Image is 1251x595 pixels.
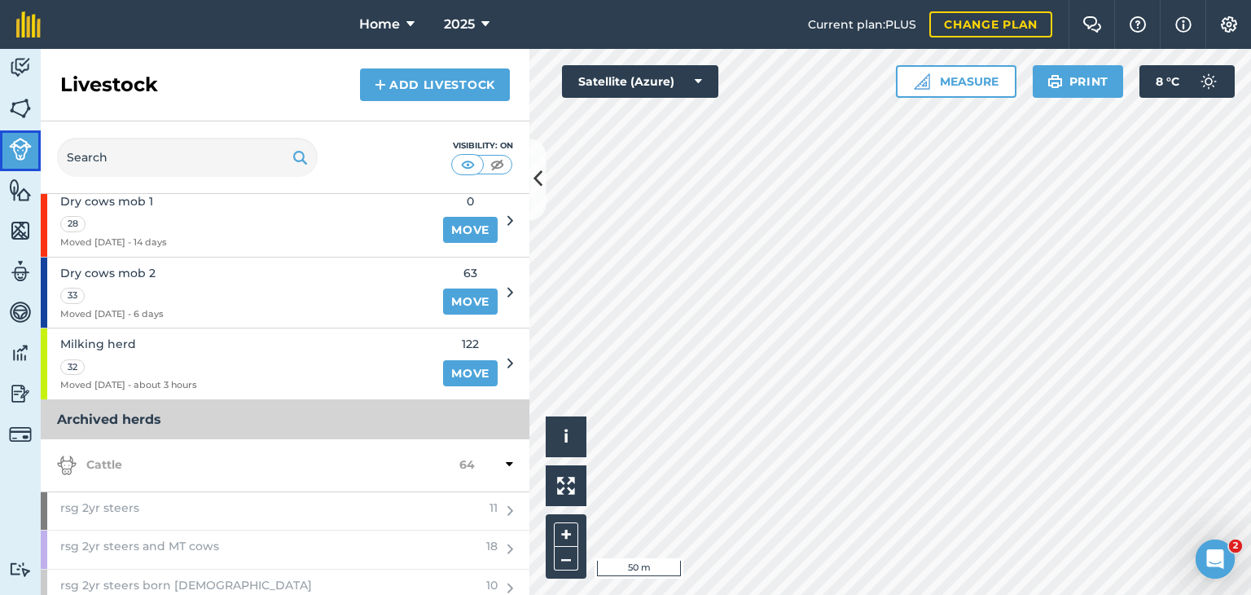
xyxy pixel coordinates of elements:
[1229,540,1242,553] span: 2
[60,378,197,393] span: Moved [DATE] - about 3 hours
[929,11,1052,37] a: Change plan
[443,335,498,353] span: 122
[443,264,498,282] span: 63
[808,15,916,33] span: Current plan : PLUS
[1082,16,1102,33] img: Two speech bubbles overlapping with the left bubble in the forefront
[9,562,32,577] img: svg+xml;base64,PD94bWwgdmVyc2lvbj0iMS4wIiBlbmNvZGluZz0idXRmLTgiPz4KPCEtLSBHZW5lcmF0b3I6IEFkb2JlIE...
[1139,65,1235,98] button: 8 °C
[9,259,32,284] img: svg+xml;base64,PD94bWwgdmVyc2lvbj0iMS4wIiBlbmNvZGluZz0idXRmLTgiPz4KPCEtLSBHZW5lcmF0b3I6IEFkb2JlIE...
[60,236,167,250] span: Moved [DATE] - 14 days
[60,216,86,232] div: 28
[557,477,575,495] img: Four arrows, one pointing top left, one top right, one bottom right and the last bottom left
[359,15,400,34] span: Home
[564,426,568,447] span: i
[443,192,498,210] span: 0
[914,73,930,90] img: Ruler icon
[1047,72,1063,91] img: svg+xml;base64,PHN2ZyB4bWxucz0iaHR0cDovL3d3dy53My5vcmcvMjAwMC9zdmciIHdpZHRoPSIxOSIgaGVpZ2h0PSIyNC...
[41,258,433,328] a: Dry cows mob 233Moved [DATE] - 6 days
[554,522,578,547] button: +
[554,547,578,571] button: –
[1219,16,1239,33] img: A cog icon
[9,300,32,324] img: svg+xml;base64,PD94bWwgdmVyc2lvbj0iMS4wIiBlbmNvZGluZz0idXRmLTgiPz4KPCEtLSBHZW5lcmF0b3I6IEFkb2JlIE...
[1175,15,1192,34] img: svg+xml;base64,PHN2ZyB4bWxucz0iaHR0cDovL3d3dy53My5vcmcvMjAwMC9zdmciIHdpZHRoPSIxNyIgaGVpZ2h0PSIxNy...
[60,335,197,353] span: Milking herd
[896,65,1016,98] button: Measure
[451,139,513,152] div: Visibility: On
[444,15,475,34] span: 2025
[41,531,476,568] a: rsg 2yr steers and MT cows
[9,381,32,406] img: svg+xml;base64,PD94bWwgdmVyc2lvbj0iMS4wIiBlbmNvZGluZz0idXRmLTgiPz4KPCEtLSBHZW5lcmF0b3I6IEFkb2JlIE...
[60,264,164,282] span: Dry cows mob 2
[1156,65,1179,98] span: 8 ° C
[486,576,498,594] span: 10
[562,65,718,98] button: Satellite (Azure)
[360,68,510,101] a: Add Livestock
[459,456,475,475] strong: 64
[489,499,498,517] span: 11
[60,72,158,98] h2: Livestock
[16,11,41,37] img: fieldmargin Logo
[292,148,308,167] img: svg+xml;base64,PHN2ZyB4bWxucz0iaHR0cDovL3d3dy53My5vcmcvMjAwMC9zdmciIHdpZHRoPSIxOSIgaGVpZ2h0PSIyNC...
[60,288,85,304] div: 33
[41,492,480,530] a: rsg 2yr steers
[9,178,32,202] img: svg+xml;base64,PHN2ZyB4bWxucz0iaHR0cDovL3d3dy53My5vcmcvMjAwMC9zdmciIHdpZHRoPSI1NiIgaGVpZ2h0PSI2MC...
[443,289,498,315] a: Move
[375,75,386,95] img: svg+xml;base64,PHN2ZyB4bWxucz0iaHR0cDovL3d3dy53My5vcmcvMjAwMC9zdmciIHdpZHRoPSIxNCIgaGVpZ2h0PSIyNC...
[1033,65,1124,98] button: Print
[546,416,586,457] button: i
[60,537,219,555] span: rsg 2yr steers and MT cows
[9,341,32,365] img: svg+xml;base64,PD94bWwgdmVyc2lvbj0iMS4wIiBlbmNvZGluZz0idXRmLTgiPz4KPCEtLSBHZW5lcmF0b3I6IEFkb2JlIE...
[486,537,498,555] span: 18
[60,499,139,517] span: rsg 2yr steers
[443,217,498,243] a: Move
[1192,65,1225,98] img: svg+xml;base64,PD94bWwgdmVyc2lvbj0iMS4wIiBlbmNvZGluZz0idXRmLTgiPz4KPCEtLSBHZW5lcmF0b3I6IEFkb2JlIE...
[9,138,32,161] img: svg+xml;base64,PD94bWwgdmVyc2lvbj0iMS4wIiBlbmNvZGluZz0idXRmLTgiPz4KPCEtLSBHZW5lcmF0b3I6IEFkb2JlIE...
[41,186,433,257] a: Dry cows mob 128Moved [DATE] - 14 days
[60,359,85,376] div: 32
[57,456,459,475] strong: Cattle
[9,423,32,446] img: svg+xml;base64,PD94bWwgdmVyc2lvbj0iMS4wIiBlbmNvZGluZz0idXRmLTgiPz4KPCEtLSBHZW5lcmF0b3I6IEFkb2JlIE...
[9,55,32,80] img: svg+xml;base64,PD94bWwgdmVyc2lvbj0iMS4wIiBlbmNvZGluZz0idXRmLTgiPz4KPCEtLSBHZW5lcmF0b3I6IEFkb2JlIE...
[60,576,312,594] span: rsg 2yr steers born [DEMOGRAPHIC_DATA]
[41,328,433,399] a: Milking herd32Moved [DATE] - about 3 hours
[487,156,507,173] img: svg+xml;base64,PHN2ZyB4bWxucz0iaHR0cDovL3d3dy53My5vcmcvMjAwMC9zdmciIHdpZHRoPSI1MCIgaGVpZ2h0PSI0MC...
[57,138,318,177] input: Search
[41,400,529,439] h3: Archived herds
[1196,540,1235,579] iframe: Intercom live chat
[9,96,32,121] img: svg+xml;base64,PHN2ZyB4bWxucz0iaHR0cDovL3d3dy53My5vcmcvMjAwMC9zdmciIHdpZHRoPSI1NiIgaGVpZ2h0PSI2MC...
[458,156,478,173] img: svg+xml;base64,PHN2ZyB4bWxucz0iaHR0cDovL3d3dy53My5vcmcvMjAwMC9zdmciIHdpZHRoPSI1MCIgaGVpZ2h0PSI0MC...
[1128,16,1148,33] img: A question mark icon
[60,192,167,210] span: Dry cows mob 1
[57,456,77,475] img: svg+xml;base64,PD94bWwgdmVyc2lvbj0iMS4wIiBlbmNvZGluZz0idXRmLTgiPz4KPCEtLSBHZW5lcmF0b3I6IEFkb2JlIE...
[60,307,164,322] span: Moved [DATE] - 6 days
[443,360,498,386] a: Move
[9,218,32,243] img: svg+xml;base64,PHN2ZyB4bWxucz0iaHR0cDovL3d3dy53My5vcmcvMjAwMC9zdmciIHdpZHRoPSI1NiIgaGVpZ2h0PSI2MC...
